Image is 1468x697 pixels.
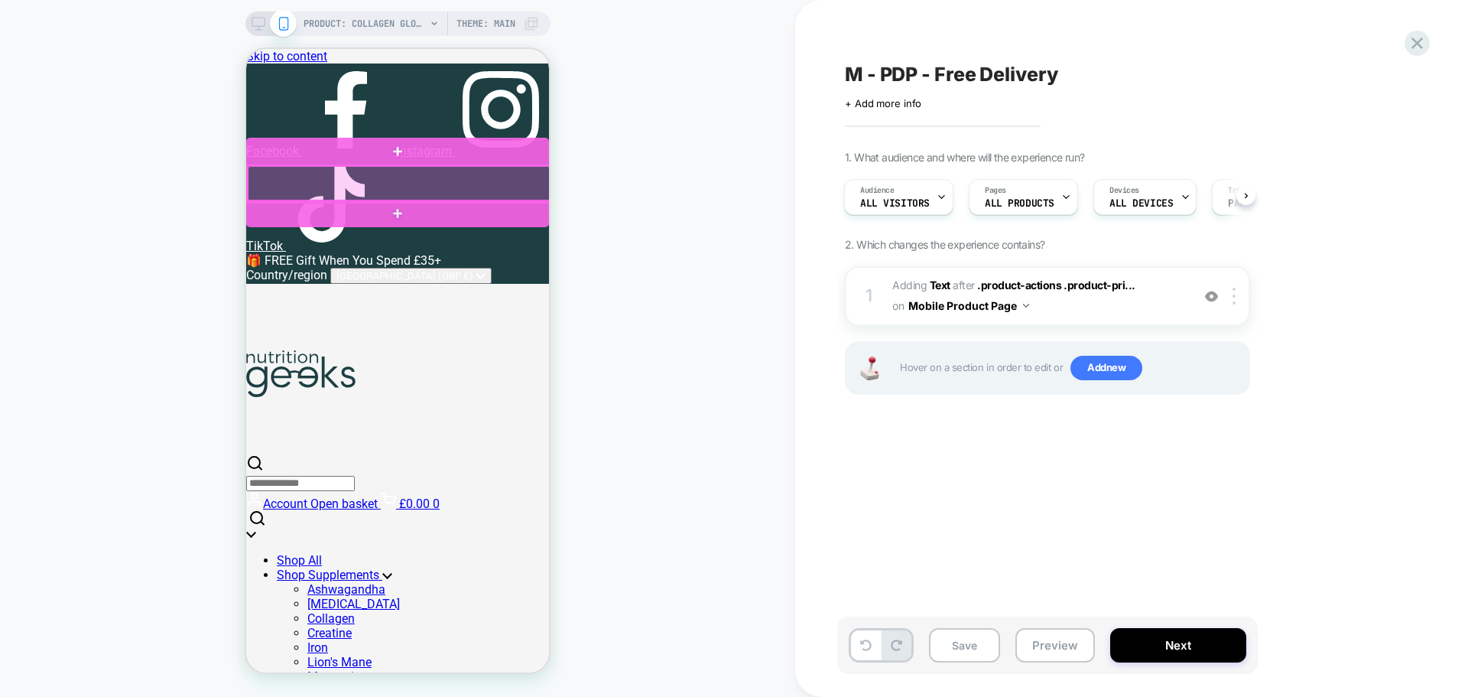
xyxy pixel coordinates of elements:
[862,281,877,311] div: 1
[1205,290,1218,303] img: crossed eye
[953,278,975,292] span: AFTER
[977,278,1135,292] span: .product-actions .product-pri...
[930,278,950,292] b: Text
[854,357,885,380] img: Joystick
[908,295,1029,317] button: Mobile Product Page
[845,238,1044,251] span: 2. Which changes the experience contains?
[1109,198,1173,209] span: ALL DEVICES
[1110,628,1246,663] button: Next
[1109,185,1139,196] span: Devices
[845,97,921,109] span: + Add more info
[860,185,895,196] span: Audience
[929,628,1000,663] button: Save
[985,185,1006,196] span: Pages
[1070,356,1142,380] span: Add new
[845,151,1084,164] span: 1. What audience and where will the experience run?
[456,11,515,36] span: Theme: MAIN
[892,296,904,315] span: on
[1228,198,1280,209] span: Page Load
[1023,304,1029,308] img: down arrow
[900,356,1241,380] span: Hover on a section in order to edit or
[1233,288,1236,305] img: close
[985,198,1054,209] span: ALL PRODUCTS
[845,63,1057,86] span: M - PDP - Free Delivery
[892,278,950,292] span: Adding
[304,11,426,36] span: PRODUCT: Collagen Glow Up Powder
[860,198,930,209] span: All Visitors
[1015,628,1095,663] button: Preview
[1228,185,1258,196] span: Trigger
